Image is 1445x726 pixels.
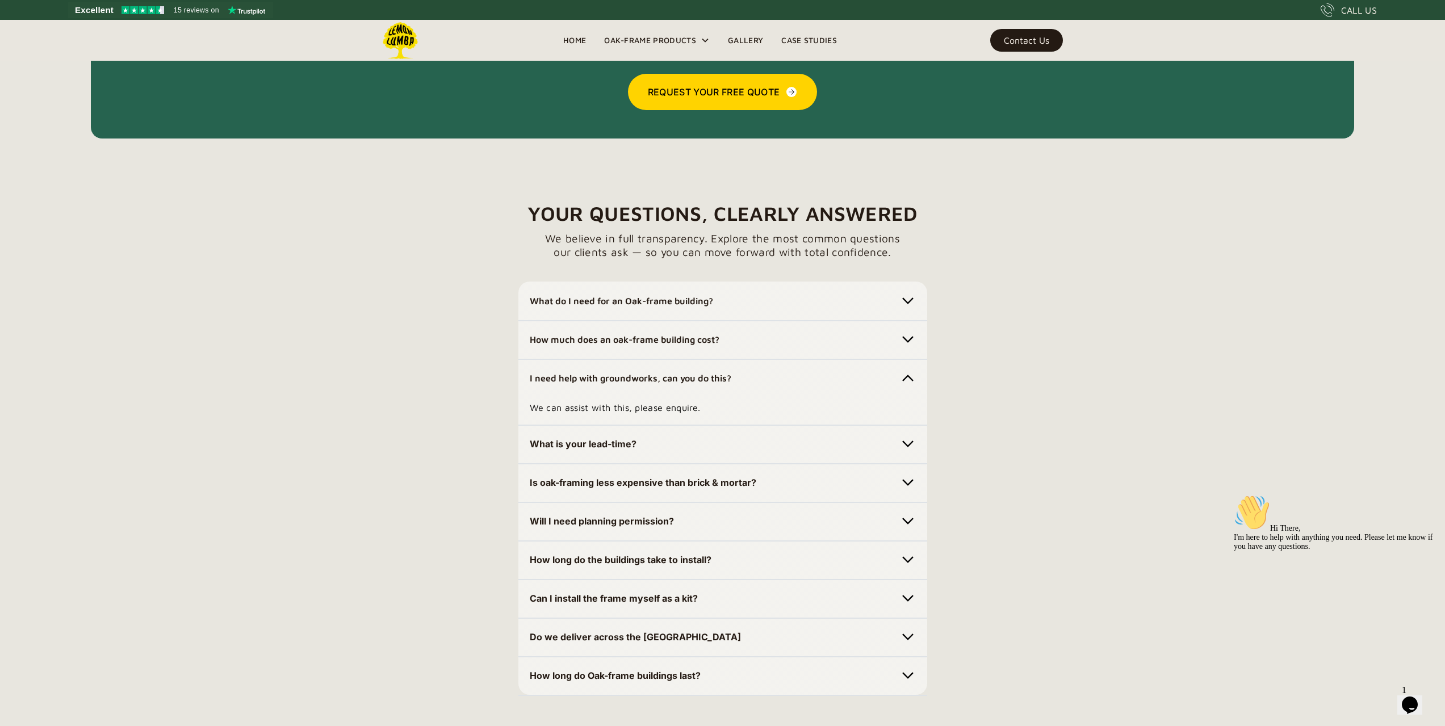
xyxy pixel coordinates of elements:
div: Oak-Frame Products [595,20,719,61]
img: Chevron [900,436,916,452]
span: Excellent [75,3,114,17]
div: Request Your Free Quote [648,85,780,99]
strong: How much does an oak-frame building cost? [530,334,719,345]
div: CALL US [1341,3,1377,17]
strong: How long do Oak-frame buildings last? [530,670,701,681]
strong: Can I install the frame myself as a kit? [530,593,698,604]
strong: I need help with groundworks, can you do this? [530,373,731,383]
img: Chevron [900,370,916,386]
span: Hi There, I'm here to help with anything you need. Please let me know if you have any questions. [5,34,204,61]
a: CALL US [1321,3,1377,17]
a: Request Your Free Quote [628,74,817,110]
div: Contact Us [1004,36,1049,44]
img: Chevron [900,475,916,490]
img: Chevron [900,331,916,347]
strong: How long do the buildings take to install? [530,554,711,565]
img: Chevron [900,668,916,683]
img: Chevron [900,552,916,568]
p: We can assist with this, please enquire. [530,401,916,414]
img: :wave: [5,5,41,41]
img: Chevron [900,590,916,606]
div: 👋Hi There,I'm here to help with anything you need. Please let me know if you have any questions. [5,5,209,61]
h2: Your Questions, Clearly Answered [527,195,917,232]
a: Home [554,32,595,49]
iframe: chat widget [1229,490,1434,675]
a: Gallery [719,32,772,49]
img: Chevron [900,513,916,529]
a: Case Studies [772,32,846,49]
img: Chevron [900,629,916,645]
img: Trustpilot logo [228,6,265,15]
div: Oak-Frame Products [604,33,696,47]
img: Trustpilot 4.5 stars [122,6,164,14]
strong: What do I need for an Oak-frame building? [530,296,713,306]
span: 15 reviews on [174,3,219,17]
strong: Do we deliver across the [GEOGRAPHIC_DATA] [530,631,741,643]
strong: Is oak-framing less expensive than brick & mortar? [530,477,756,488]
strong: What is your lead-time? [530,438,636,450]
strong: Will I need planning permission? [530,515,674,527]
a: See Lemon Lumba reviews on Trustpilot [68,2,273,18]
p: We believe in full transparency. Explore the most common questions our clients ask — so you can m... [545,232,900,259]
img: Chevron [900,293,916,309]
iframe: chat widget [1397,681,1434,715]
a: Contact Us [990,29,1063,52]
